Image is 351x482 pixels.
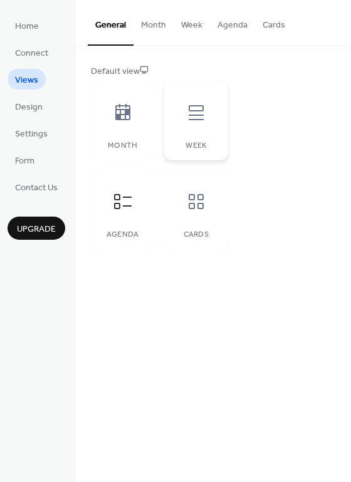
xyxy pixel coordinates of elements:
span: Home [15,20,39,33]
span: Design [15,101,43,114]
span: Upgrade [17,223,56,236]
span: Settings [15,128,48,141]
a: Views [8,69,46,90]
span: Connect [15,47,48,60]
a: Form [8,150,42,170]
a: Design [8,96,50,116]
a: Connect [8,42,56,63]
a: Home [8,15,46,36]
div: Default view [91,65,333,78]
span: Form [15,155,34,168]
span: Contact Us [15,182,58,195]
button: Upgrade [8,217,65,240]
a: Contact Us [8,177,65,197]
div: Week [177,141,215,150]
a: Settings [8,123,55,143]
div: Cards [177,230,215,239]
span: Views [15,74,38,87]
div: Month [103,141,142,150]
div: Agenda [103,230,142,239]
